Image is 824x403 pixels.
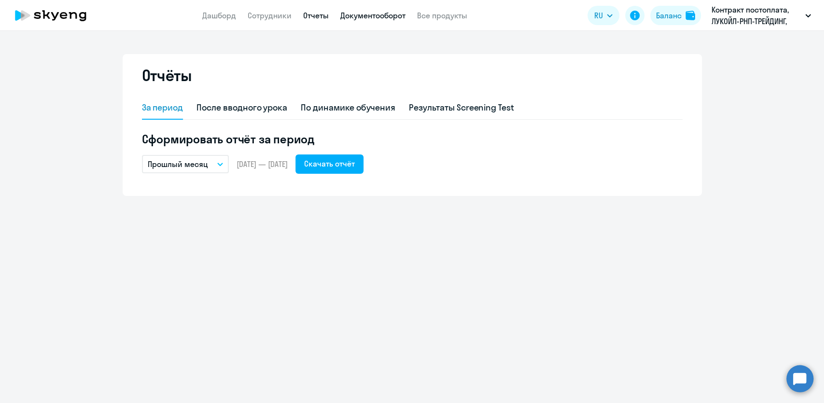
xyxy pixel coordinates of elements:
div: По динамике обучения [301,101,395,114]
p: Контракт постоплата, ЛУКОЙЛ-РНП-ТРЕЙДИНГ, ООО [712,4,801,27]
a: Документооборот [340,11,405,20]
span: [DATE] — [DATE] [237,159,288,169]
div: Скачать отчёт [304,158,355,169]
a: Отчеты [303,11,329,20]
span: RU [594,10,603,21]
h5: Сформировать отчёт за период [142,131,683,147]
div: За период [142,101,183,114]
div: После вводного урока [196,101,287,114]
p: Прошлый месяц [148,158,208,170]
a: Все продукты [417,11,467,20]
button: Прошлый месяц [142,155,229,173]
h2: Отчёты [142,66,192,85]
button: Контракт постоплата, ЛУКОЙЛ-РНП-ТРЕЙДИНГ, ООО [707,4,816,27]
a: Дашборд [202,11,236,20]
button: Скачать отчёт [295,154,363,174]
img: balance [685,11,695,20]
button: Балансbalance [650,6,701,25]
a: Сотрудники [248,11,292,20]
div: Баланс [656,10,682,21]
button: RU [587,6,619,25]
div: Результаты Screening Test [409,101,514,114]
